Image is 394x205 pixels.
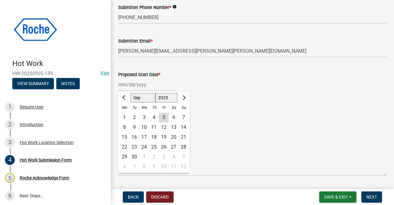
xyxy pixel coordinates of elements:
div: 9 [149,162,159,172]
label: Submitter Email [118,39,153,43]
div: 5 [159,113,169,122]
div: Fr [159,103,169,113]
img: Roche [12,6,58,53]
div: 1 [139,152,149,162]
div: Saturday, October 11, 2025 [169,162,179,172]
div: Roche Acknowledge Form [20,176,69,180]
div: 23 [129,142,139,152]
div: 6 [5,191,15,201]
div: Monday, September 8, 2025 [119,122,129,132]
div: Wednesday, October 8, 2025 [139,162,149,172]
div: Tuesday, October 7, 2025 [129,162,139,172]
div: Saturday, September 13, 2025 [169,122,179,132]
button: Next month [180,93,187,103]
div: 22 [119,142,129,152]
label: Submitter Phone Number [118,6,171,10]
button: Save & Exit [319,191,356,203]
span: Save & Exit [324,195,348,199]
select: Select year [155,93,178,103]
div: 2 [129,113,139,122]
div: Require User [20,105,44,109]
div: Friday, October 10, 2025 [159,162,169,172]
div: Hot Work Submission Form [20,158,72,162]
div: Tuesday, September 30, 2025 [129,152,139,162]
div: 18 [149,132,159,142]
div: Sunday, September 21, 2025 [179,132,188,142]
a: Edit [101,71,109,76]
div: 7 [129,162,139,172]
div: Thursday, September 4, 2025 [149,113,159,122]
div: Tuesday, September 9, 2025 [129,122,139,132]
div: 29 [119,152,129,162]
div: 12 [179,162,188,172]
button: View Summary [12,78,54,89]
div: Monday, September 22, 2025 [119,142,129,152]
div: Saturday, September 27, 2025 [169,142,179,152]
div: 7 [179,113,188,122]
div: 20 [169,132,179,142]
div: 3 [5,137,15,147]
select: Select month [131,93,155,103]
div: Friday, September 5, 2025 [159,113,169,122]
div: Tuesday, September 16, 2025 [129,132,139,142]
div: 6 [169,113,179,122]
wm-modal-confirm: Summary [12,81,54,86]
div: 8 [119,122,129,132]
div: Wednesday, October 1, 2025 [139,152,149,162]
div: 26 [159,142,169,152]
div: 13 [169,122,179,132]
div: 9 [129,122,139,132]
div: 28 [179,142,188,152]
div: 24 [139,142,149,152]
div: 19 [159,132,169,142]
div: 5 [5,173,15,183]
div: Su [179,103,188,113]
div: 8 [139,162,149,172]
div: Hot Work Location Selection [20,140,74,145]
div: 4 [169,152,179,162]
div: 1 [119,113,129,122]
div: Friday, October 3, 2025 [159,152,169,162]
div: Saturday, October 4, 2025 [169,152,179,162]
span: Back [128,195,139,199]
h4: Hot Work [12,59,106,68]
wm-modal-confirm: Notes [56,81,80,86]
div: Wednesday, September 17, 2025 [139,132,149,142]
div: 10 [139,122,149,132]
div: Monday, September 15, 2025 [119,132,129,142]
i: info [172,5,177,9]
div: 11 [149,122,159,132]
div: Thursday, September 18, 2025 [149,132,159,142]
div: Tuesday, September 2, 2025 [129,113,139,122]
div: 30 [129,152,139,162]
div: 15 [119,132,129,142]
div: 4 [5,155,15,165]
div: Thursday, September 25, 2025 [149,142,159,152]
div: Thursday, September 11, 2025 [149,122,159,132]
button: Next [361,191,382,203]
div: 6 [119,162,129,172]
div: Sunday, September 28, 2025 [179,142,188,152]
div: 14 [179,122,188,132]
div: Mo [119,103,129,113]
div: Friday, September 19, 2025 [159,132,169,142]
div: 27 [169,142,179,152]
label: Proposed Start Date [118,73,160,77]
div: 2 [149,152,159,162]
div: Sunday, October 12, 2025 [179,162,188,172]
div: Sunday, October 5, 2025 [179,152,188,162]
div: Tuesday, September 23, 2025 [129,142,139,152]
button: Back [123,191,144,203]
div: Thursday, October 2, 2025 [149,152,159,162]
div: Tu [129,103,139,113]
div: 1 [5,102,15,112]
div: We [139,103,149,113]
div: 2 [5,120,15,129]
div: Saturday, September 6, 2025 [169,113,179,122]
div: 25 [149,142,159,152]
div: 3 [139,113,149,122]
span: Next [366,195,377,199]
div: Monday, October 6, 2025 [119,162,129,172]
div: 10 [159,162,169,172]
div: 4 [149,113,159,122]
